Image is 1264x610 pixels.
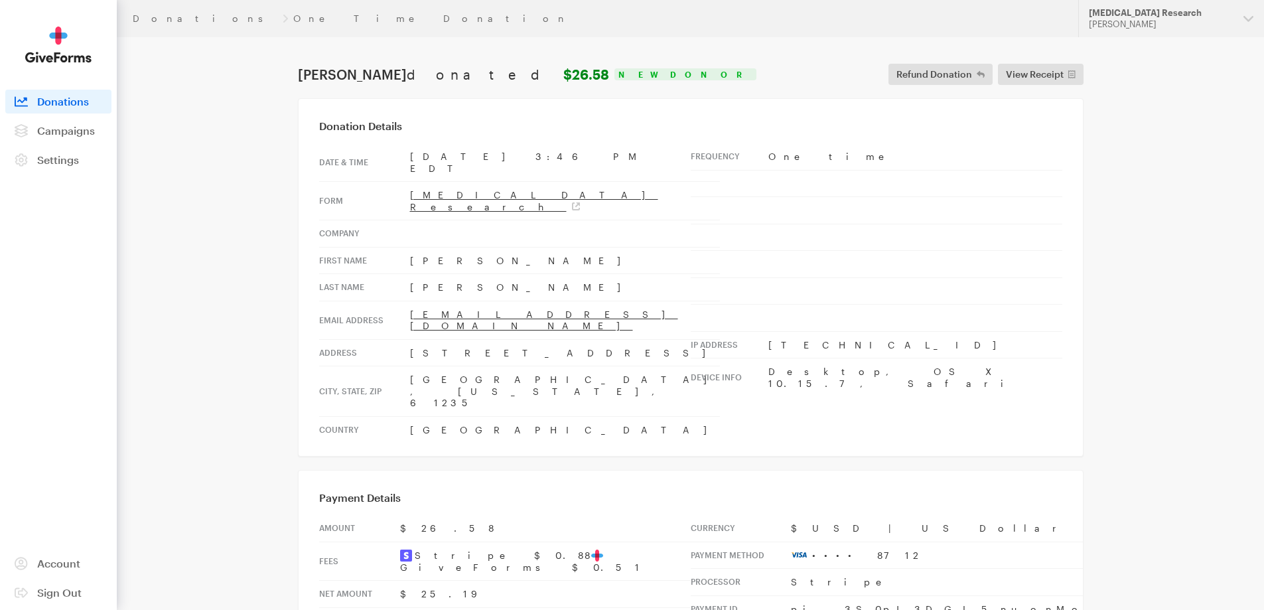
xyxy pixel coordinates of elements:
[400,542,691,581] td: Stripe $0.88 GiveForms $0.51
[400,515,691,542] td: $26.58
[896,66,972,82] span: Refund Donation
[791,569,1258,596] td: Stripe
[319,274,410,301] th: Last Name
[410,339,720,366] td: [STREET_ADDRESS]
[319,143,410,182] th: Date & time
[410,416,720,443] td: [GEOGRAPHIC_DATA]
[5,148,111,172] a: Settings
[319,515,400,542] th: Amount
[25,27,92,63] img: GiveForms
[691,358,768,397] th: Device info
[400,550,412,562] img: stripe2-5d9aec7fb46365e6c7974577a8dae7ee9b23322d394d28ba5d52000e5e5e0903.svg
[410,366,720,417] td: [GEOGRAPHIC_DATA] , [US_STATE], 61235
[37,95,89,108] span: Donations
[319,220,410,248] th: Company
[319,301,410,339] th: Email address
[319,119,1062,133] h3: Donation Details
[319,416,410,443] th: Country
[319,182,410,220] th: Form
[791,542,1258,569] td: •••• 8712
[37,557,80,570] span: Account
[691,515,791,542] th: Currency
[998,64,1084,85] a: View Receipt
[768,143,1062,170] td: One time
[410,189,658,212] a: [MEDICAL_DATA] Research
[37,586,82,599] span: Sign Out
[691,331,768,358] th: IP address
[298,66,609,82] h1: [PERSON_NAME]
[888,64,993,85] button: Refund Donation
[410,274,720,301] td: [PERSON_NAME]
[614,68,756,80] div: New Donor
[563,66,609,82] strong: $26.58
[133,13,277,24] a: Donations
[400,581,691,608] td: $25.19
[319,247,410,274] th: First Name
[5,90,111,114] a: Donations
[768,358,1062,397] td: Desktop, OS X 10.15.7, Safari
[5,119,111,143] a: Campaigns
[410,143,720,182] td: [DATE] 3:46 PM EDT
[768,331,1062,358] td: [TECHNICAL_ID]
[5,581,111,605] a: Sign Out
[1089,7,1233,19] div: [MEDICAL_DATA] Research
[1006,66,1064,82] span: View Receipt
[691,542,791,569] th: Payment Method
[1089,19,1233,30] div: [PERSON_NAME]
[37,124,95,137] span: Campaigns
[407,66,560,82] span: donated
[319,491,1062,504] h3: Payment Details
[410,309,678,332] a: [EMAIL_ADDRESS][DOMAIN_NAME]
[5,552,111,575] a: Account
[319,542,400,581] th: Fees
[319,339,410,366] th: Address
[691,569,791,596] th: Processor
[591,550,603,562] img: favicon-aeed1a25926f1876c519c09abb28a859d2c37b09480cd79f99d23ee3a2171d47.svg
[791,515,1258,542] td: $USD | US Dollar
[37,153,79,166] span: Settings
[691,143,768,170] th: Frequency
[319,366,410,417] th: City, state, zip
[410,247,720,274] td: [PERSON_NAME]
[319,581,400,608] th: Net Amount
